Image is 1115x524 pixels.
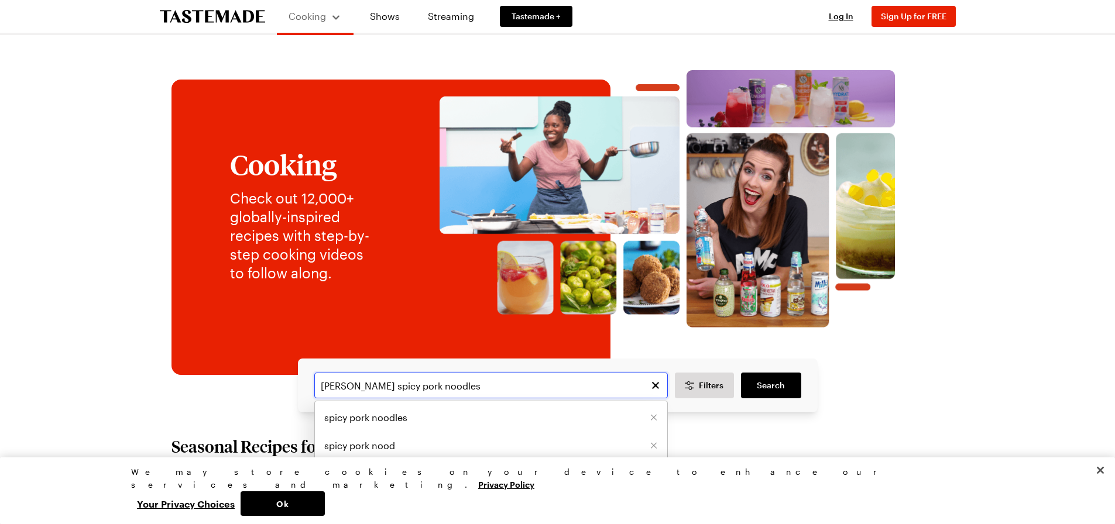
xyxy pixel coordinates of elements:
a: More information about your privacy, opens in a new tab [478,478,534,489]
span: Search [757,380,785,391]
span: Filters [699,380,723,391]
input: Search for a Recipe [314,373,668,398]
button: Close [1087,457,1113,483]
div: Privacy [131,466,974,516]
p: Check out 12,000+ globally-inspired recipes with step-by-step cooking videos to follow along. [230,189,379,282]
img: Explore recipes [403,70,932,328]
h2: Seasonal Recipes for September [171,436,407,457]
h1: Cooking [230,149,379,180]
button: Desktop filters [675,373,735,398]
a: Tastemade + [500,6,572,27]
button: Log In [818,11,864,22]
button: Clear search [649,379,662,392]
a: To Tastemade Home Page [160,10,265,23]
div: We may store cookies on your device to enhance our services and marketing. [131,466,974,491]
span: Cooking [289,11,326,22]
a: filters [741,373,801,398]
span: Sign Up for FREE [881,11,946,21]
button: Remove [object Object] [650,413,658,422]
button: Sign Up for FREE [872,6,956,27]
span: spicy pork nood [324,439,395,453]
span: Tastemade + [512,11,561,22]
button: Remove [object Object] [650,442,658,450]
span: Log In [829,11,853,21]
button: Cooking [289,5,342,28]
button: Ok [241,491,325,516]
button: Your Privacy Choices [131,491,241,516]
span: spicy pork noodles [324,411,407,425]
